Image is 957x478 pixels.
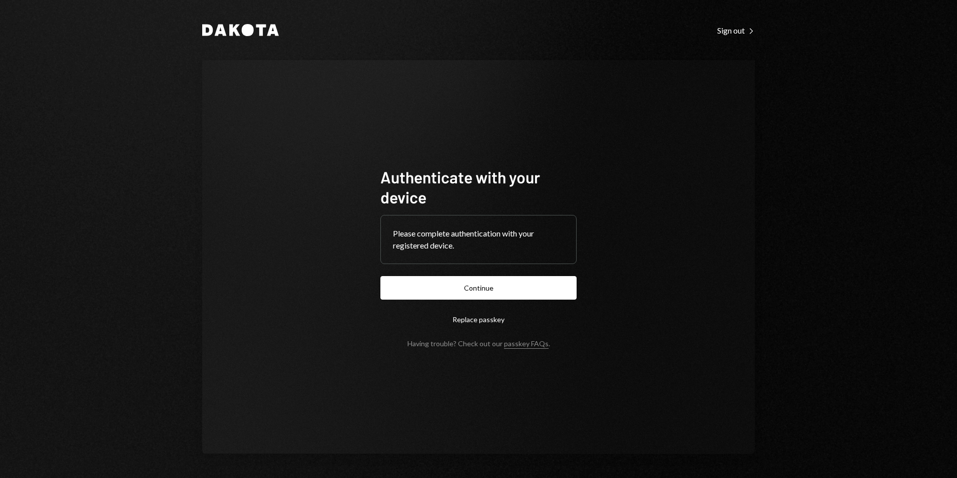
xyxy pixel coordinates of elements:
[717,26,755,36] div: Sign out
[717,25,755,36] a: Sign out
[393,227,564,252] div: Please complete authentication with your registered device.
[380,276,577,300] button: Continue
[380,308,577,331] button: Replace passkey
[407,339,550,348] div: Having trouble? Check out our .
[504,339,549,349] a: passkey FAQs
[380,167,577,207] h1: Authenticate with your device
